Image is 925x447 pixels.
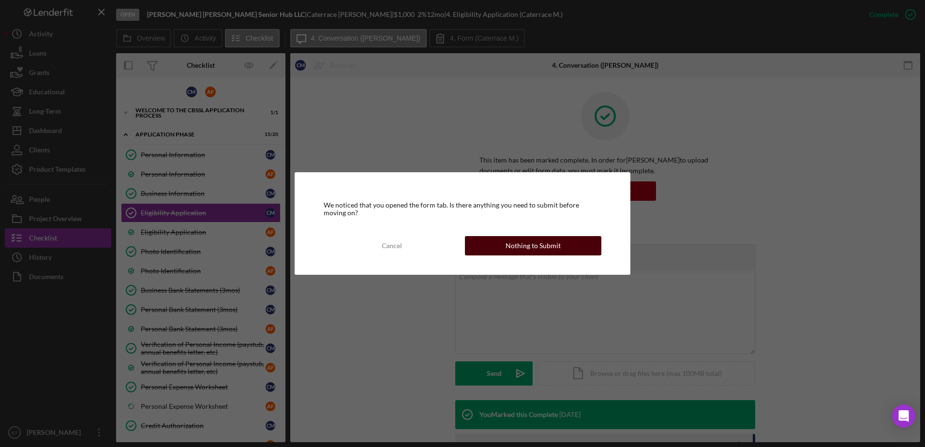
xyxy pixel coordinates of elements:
[324,201,601,217] div: We noticed that you opened the form tab. Is there anything you need to submit before moving on?
[465,236,601,255] button: Nothing to Submit
[506,236,561,255] div: Nothing to Submit
[892,404,915,428] div: Open Intercom Messenger
[324,236,460,255] button: Cancel
[382,236,402,255] div: Cancel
